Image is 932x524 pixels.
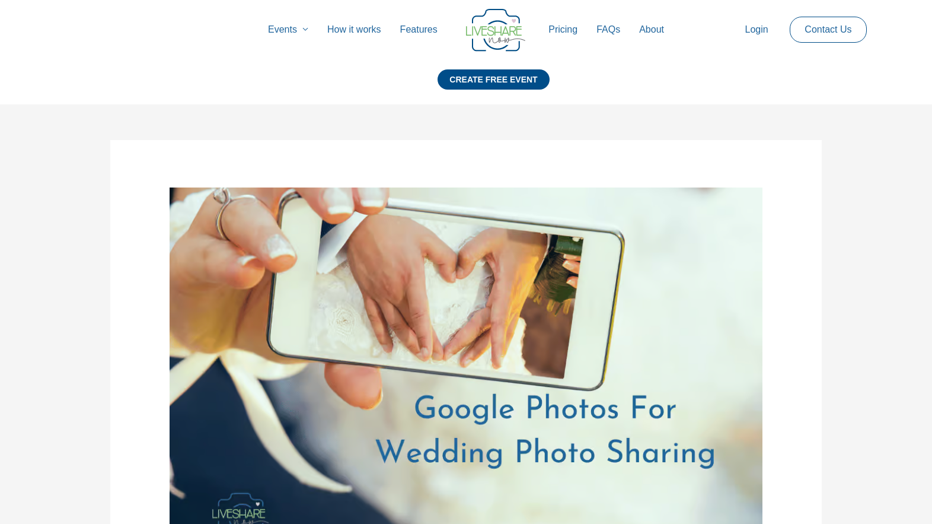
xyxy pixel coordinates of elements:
[438,69,549,90] div: CREATE FREE EVENT
[795,17,861,42] a: Contact Us
[630,11,674,49] a: About
[539,11,587,49] a: Pricing
[587,11,630,49] a: FAQs
[736,11,778,49] a: Login
[466,9,525,52] img: Group 14 | Live Photo Slideshow for Events | Create Free Events Album for Any Occasion
[258,11,318,49] a: Events
[318,11,391,49] a: How it works
[21,11,911,49] nav: Site Navigation
[391,11,447,49] a: Features
[438,69,549,104] a: CREATE FREE EVENT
